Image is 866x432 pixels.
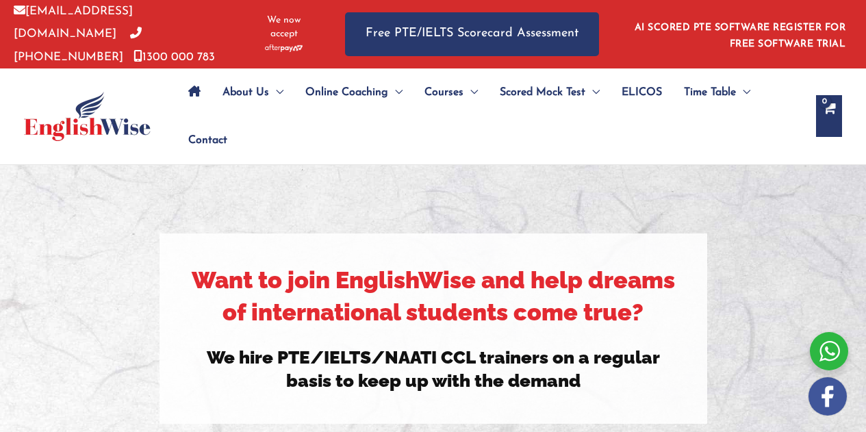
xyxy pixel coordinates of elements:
span: Menu Toggle [388,68,403,116]
span: About Us [222,68,269,116]
h3: We hire PTE/IELTS/NAATI CCL trainers on a regular basis to keep up with the demand [187,346,680,393]
a: About UsMenu Toggle [212,68,294,116]
span: Time Table [684,68,736,116]
a: [EMAIL_ADDRESS][DOMAIN_NAME] [14,5,133,40]
img: white-facebook.png [808,377,847,416]
a: Contact [177,116,227,164]
a: Time TableMenu Toggle [673,68,761,116]
span: Online Coaching [305,68,388,116]
span: Scored Mock Test [500,68,585,116]
span: Menu Toggle [269,68,283,116]
a: View Shopping Cart, empty [816,95,842,137]
span: Contact [188,116,227,164]
nav: Site Navigation: Main Menu [177,68,802,164]
img: Afterpay-Logo [265,45,303,52]
img: cropped-ew-logo [24,92,151,141]
span: We now accept [257,14,311,41]
a: AI SCORED PTE SOFTWARE REGISTER FOR FREE SOFTWARE TRIAL [635,23,846,49]
a: ELICOS [611,68,673,116]
span: Menu Toggle [463,68,478,116]
a: Free PTE/IELTS Scorecard Assessment [345,12,599,55]
span: ELICOS [622,68,662,116]
span: Menu Toggle [585,68,600,116]
a: [PHONE_NUMBER] [14,28,142,62]
a: 1300 000 783 [133,51,215,63]
a: CoursesMenu Toggle [413,68,489,116]
a: Online CoachingMenu Toggle [294,68,413,116]
span: Courses [424,68,463,116]
aside: Header Widget 1 [626,12,852,56]
strong: Want to join EnglishWise and help dreams of international students come true? [192,266,675,327]
a: Scored Mock TestMenu Toggle [489,68,611,116]
span: Menu Toggle [736,68,750,116]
